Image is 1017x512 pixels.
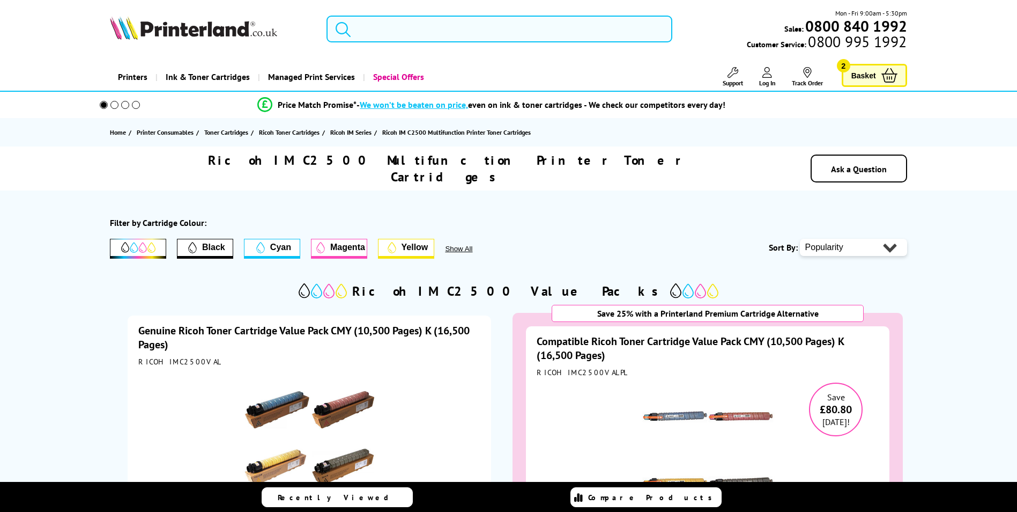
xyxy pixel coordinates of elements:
[360,99,468,110] span: We won’t be beaten on price,
[204,127,248,138] span: Toner Cartridges
[402,243,428,252] span: Yellow
[177,239,233,259] button: Filter by Black
[278,493,399,502] span: Recently Viewed
[378,239,434,259] button: Yellow
[202,243,225,252] span: Black
[330,243,365,252] span: Magenta
[537,334,844,362] a: Compatible Ricoh Toner Cartridge Value Pack CMY (10,500 Pages) K (16,500 Pages)
[831,164,887,174] a: Ask a Question
[258,63,363,91] a: Managed Print Services
[330,127,372,138] span: Ricoh IM Series
[445,245,501,253] button: Show All
[204,127,251,138] a: Toner Cartridges
[138,357,480,367] div: RICOHIMC2500VAL
[759,67,776,87] a: Log In
[851,68,876,83] span: Basket
[85,96,899,114] li: modal_Promise
[822,416,850,427] span: [DATE]!
[806,36,907,47] span: 0800 995 1992
[357,99,725,110] div: - even on ink & toner cartridges - We check our competitors every day!
[278,99,357,110] span: Price Match Promise*
[110,16,313,42] a: Printerland Logo
[330,127,374,138] a: Ricoh IM Series
[242,372,376,506] img: Ricoh Toner Cartridge Value Pack CMY (10,500 Pages) K (16,500 Pages)
[262,487,413,507] a: Recently Viewed
[259,127,322,138] a: Ricoh Toner Cartridges
[259,127,320,138] span: Ricoh Toner Cartridges
[352,283,665,299] h2: Ricoh IM C2500 Value Packs
[537,368,879,377] div: RICOHIMC2500VALPL
[137,127,194,138] span: Printer Consumables
[837,59,850,72] span: 2
[827,392,845,403] span: Save
[270,243,291,252] span: Cyan
[835,8,907,18] span: Mon - Fri 9:00am - 5:30pm
[150,152,743,185] h1: Ricoh IM C2500 Multifunction Printer Toner Cartridges
[570,487,722,507] a: Compare Products
[155,63,258,91] a: Ink & Toner Cartridges
[842,64,907,87] a: Basket 2
[311,239,367,259] button: Magenta
[588,493,718,502] span: Compare Products
[138,324,470,352] a: Genuine Ricoh Toner Cartridge Value Pack CMY (10,500 Pages) K (16,500 Pages)
[804,21,907,31] a: 0800 840 1992
[110,127,129,138] a: Home
[382,128,531,136] span: Ricoh IM C2500 Multifunction Printer Toner Cartridges
[792,67,823,87] a: Track Order
[110,217,206,228] div: Filter by Cartridge Colour:
[137,127,196,138] a: Printer Consumables
[110,63,155,91] a: Printers
[810,403,862,416] span: £80.80
[723,79,743,87] span: Support
[805,16,907,36] b: 0800 840 1992
[759,79,776,87] span: Log In
[784,24,804,34] span: Sales:
[166,63,250,91] span: Ink & Toner Cartridges
[244,239,300,259] button: Cyan
[769,242,798,253] span: Sort By:
[110,16,277,40] img: Printerland Logo
[723,67,743,87] a: Support
[363,63,432,91] a: Special Offers
[747,36,907,49] span: Customer Service:
[552,305,864,322] div: Save 25% with a Printerland Premium Cartridge Alternative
